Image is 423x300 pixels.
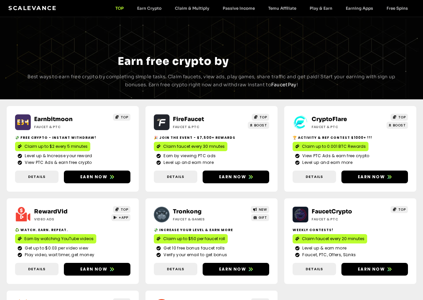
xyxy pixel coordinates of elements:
[248,122,269,129] a: BOOST
[303,6,339,11] a: Play & Earn
[154,135,269,140] h2: 🎉 Join the event - $7,500+ Rewards
[21,73,402,89] p: Best ways to earn free crypto by completing simple tasks. Claim faucets, view ads, play games, sh...
[339,6,380,11] a: Earning Apps
[219,266,246,272] span: Earn now
[173,116,204,123] a: FireFaucet
[80,174,107,180] span: Earn now
[121,115,128,120] span: TOP
[15,263,59,275] a: Details
[113,206,130,213] a: TOP
[167,174,184,180] span: Details
[387,122,408,129] a: BOOST
[306,174,323,180] span: Details
[23,160,92,166] span: View PTC Ads & earn free crypto
[163,143,225,149] span: Claim faucet every 30 mnutes
[154,171,197,183] a: Details
[393,123,406,128] span: BOOST
[111,214,131,221] a: +APP
[162,160,214,166] span: Level up and earn more
[173,208,202,215] a: Tronkong
[23,252,94,258] span: Play video, wait timer, get money
[162,245,225,251] span: Get 10 free bonus faucet rolls
[109,6,415,11] nav: Menu
[203,263,269,276] a: Earn now
[80,266,107,272] span: Earn now
[118,55,229,68] span: Earn free crypto by
[24,236,94,242] span: Earn by watching YouTube videos
[121,207,128,212] span: TOP
[163,236,225,242] span: Claim up to $50 per faucet roll
[254,123,267,128] span: BOOST
[258,215,267,220] span: GIFT
[219,174,246,180] span: Earn now
[113,114,130,121] a: TOP
[162,252,227,258] span: Verify your email to get bonus
[154,227,269,232] h2: 💸 Increase your level & earn more
[109,6,130,11] a: TOP
[154,263,197,275] a: Details
[34,124,94,129] h2: Faucet & PTC
[261,6,303,11] a: Temu Affiliate
[293,142,368,151] a: Claim up to 0.001 BTC Rewards
[293,227,408,232] h2: Weekly contests!
[216,6,261,11] a: Passive Income
[173,217,233,222] h2: Faucet & Games
[301,252,356,258] span: Faucet, PTC, Offers, SLinks
[312,124,372,129] h2: Faucet & PTC
[23,245,88,251] span: Get up to $0.03 per video view
[391,114,408,121] a: TOP
[293,263,336,275] a: Details
[312,208,352,215] a: FaucetCrypto
[312,217,372,222] h2: Faucet & PTC
[259,207,267,212] span: NEW
[251,214,270,221] a: GIFT
[358,174,385,180] span: Earn now
[251,206,269,213] a: NEW
[119,215,128,220] span: +APP
[154,142,227,151] a: Claim faucet every 30 mnutes
[302,236,364,242] span: Claim faucet every 20 minutes
[34,208,68,215] a: RewardVid
[398,207,406,212] span: TOP
[15,142,90,151] a: Claim up to $2 every 5 minutes
[162,153,216,159] span: Earn by viewing PTC ads
[130,6,168,11] a: Earn Crypto
[259,115,267,120] span: TOP
[28,174,45,180] span: Details
[15,171,59,183] a: Details
[293,171,336,183] a: Details
[15,135,130,140] h2: 💸 Free crypto - Instant withdraw!
[312,116,347,123] a: CryptoFlare
[28,266,45,272] span: Details
[380,6,415,11] a: Free Spins
[34,217,94,222] h2: Video ads
[341,171,408,183] a: Earn now
[203,171,269,183] a: Earn now
[301,245,346,251] span: Level up & earn more
[398,115,406,120] span: TOP
[391,206,408,213] a: TOP
[302,143,366,149] span: Claim up to 0.001 BTC Rewards
[64,263,130,276] a: Earn now
[64,171,130,183] a: Earn now
[293,135,408,140] h2: 🏆 Activity & ref contest $1000+ !!!
[167,266,184,272] span: Details
[306,266,323,272] span: Details
[15,227,130,232] h2: ♻️ Watch. Earn. Repeat.
[15,234,96,243] a: Earn by watching YouTube videos
[252,114,269,121] a: TOP
[341,263,408,276] a: Earn now
[301,153,369,159] span: View PTC Ads & earn free crypto
[173,124,233,129] h2: Faucet & PTC
[8,5,57,11] a: Scalevance
[24,143,88,149] span: Claim up to $2 every 5 minutes
[293,234,367,243] a: Claim faucet every 20 minutes
[301,160,352,166] span: Level up and earn more
[271,82,297,88] a: FaucetPay
[168,6,216,11] a: Claim & Multiply
[34,116,73,123] a: Earnbitmoon
[23,153,92,159] span: Level up & Increase your reward
[154,234,228,243] a: Claim up to $50 per faucet roll
[358,266,385,272] span: Earn now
